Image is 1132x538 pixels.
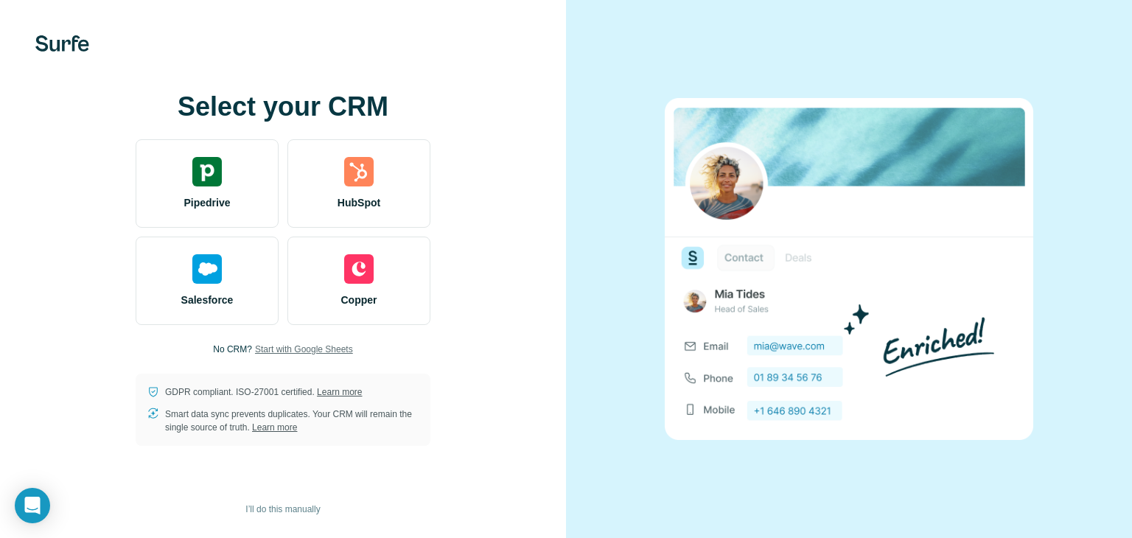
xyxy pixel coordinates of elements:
[235,498,330,520] button: I’ll do this manually
[165,408,419,434] p: Smart data sync prevents duplicates. Your CRM will remain the single source of truth.
[245,503,320,516] span: I’ll do this manually
[255,343,353,356] button: Start with Google Sheets
[341,293,377,307] span: Copper
[338,195,380,210] span: HubSpot
[15,488,50,523] div: Open Intercom Messenger
[213,343,252,356] p: No CRM?
[317,387,362,397] a: Learn more
[184,195,230,210] span: Pipedrive
[344,254,374,284] img: copper's logo
[181,293,234,307] span: Salesforce
[136,92,430,122] h1: Select your CRM
[165,385,362,399] p: GDPR compliant. ISO-27001 certified.
[35,35,89,52] img: Surfe's logo
[665,98,1033,439] img: none image
[344,157,374,186] img: hubspot's logo
[192,254,222,284] img: salesforce's logo
[192,157,222,186] img: pipedrive's logo
[252,422,297,433] a: Learn more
